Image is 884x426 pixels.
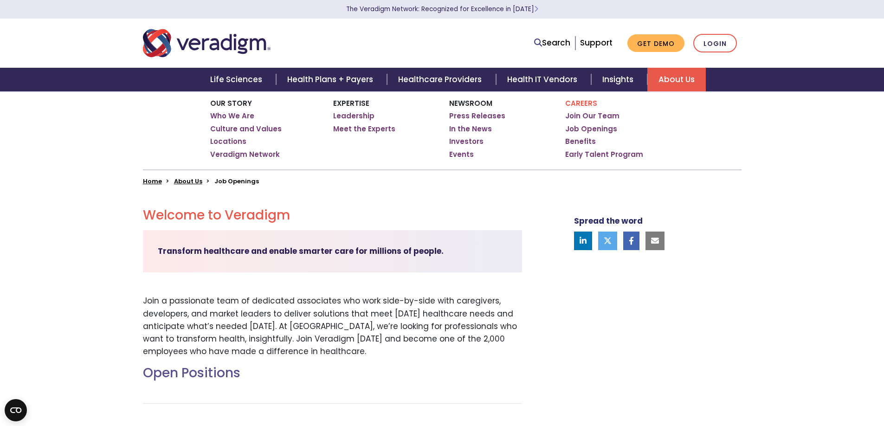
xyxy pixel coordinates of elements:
[210,137,246,146] a: Locations
[143,177,162,186] a: Home
[276,68,387,91] a: Health Plans + Payers
[693,34,737,53] a: Login
[574,215,643,226] strong: Spread the word
[565,111,619,121] a: Join Our Team
[496,68,591,91] a: Health IT Vendors
[565,137,596,146] a: Benefits
[143,295,522,358] p: Join a passionate team of dedicated associates who work side-by-side with caregivers, developers,...
[333,111,374,121] a: Leadership
[534,37,570,49] a: Search
[565,124,617,134] a: Job Openings
[5,399,27,421] button: Open CMP widget
[647,68,706,91] a: About Us
[143,365,522,381] h2: Open Positions
[333,124,395,134] a: Meet the Experts
[210,124,282,134] a: Culture and Values
[210,111,254,121] a: Who We Are
[387,68,496,91] a: Healthcare Providers
[449,111,505,121] a: Press Releases
[565,150,643,159] a: Early Talent Program
[591,68,647,91] a: Insights
[174,177,202,186] a: About Us
[143,28,271,58] img: Veradigm logo
[346,5,538,13] a: The Veradigm Network: Recognized for Excellence in [DATE]Learn More
[143,207,522,223] h2: Welcome to Veradigm
[199,68,276,91] a: Life Sciences
[449,150,474,159] a: Events
[210,150,280,159] a: Veradigm Network
[580,37,613,48] a: Support
[449,137,484,146] a: Investors
[449,124,492,134] a: In the News
[627,34,684,52] a: Get Demo
[158,245,444,257] strong: Transform healthcare and enable smarter care for millions of people.
[534,5,538,13] span: Learn More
